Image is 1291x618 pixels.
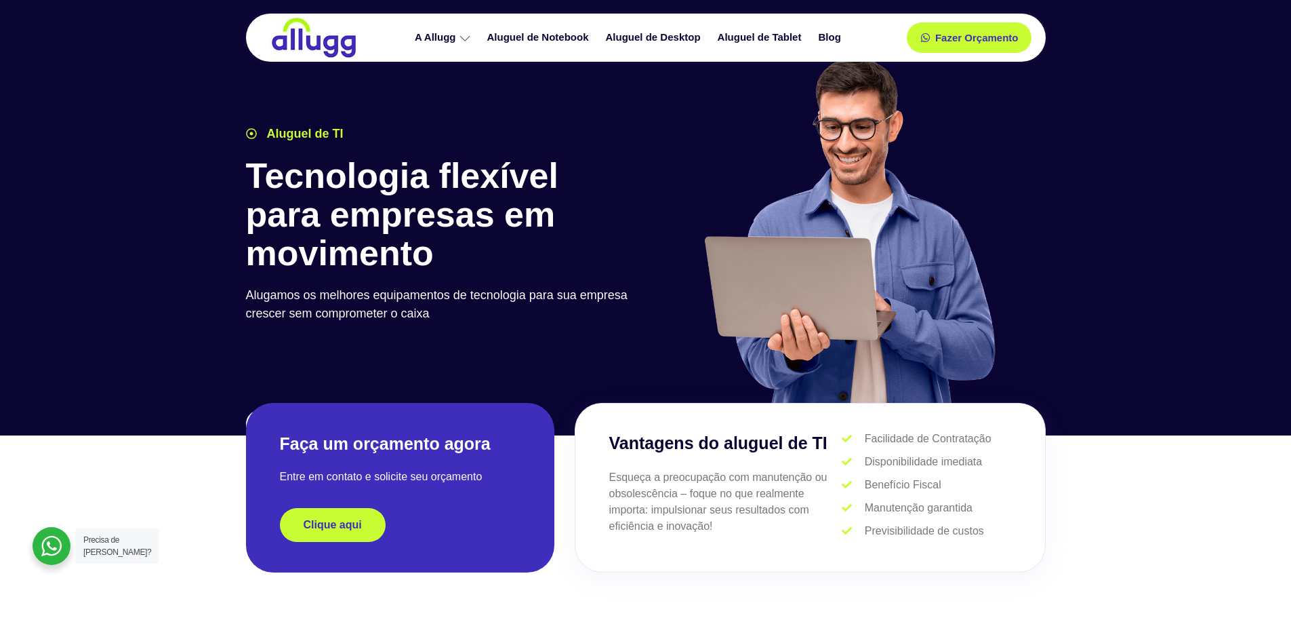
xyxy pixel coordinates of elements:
h3: Vantagens do aluguel de TI [609,431,842,457]
span: Disponibilidade imediata [861,454,982,470]
img: locação de TI é Allugg [270,17,358,58]
p: Entre em contato e solicite seu orçamento [280,469,520,485]
img: aluguel de ti para startups [699,57,998,403]
a: Aluguel de Desktop [599,26,711,50]
a: Aluguel de Notebook [480,26,599,50]
a: A Allugg [408,26,480,50]
span: Benefício Fiscal [861,477,941,493]
a: Aluguel de Tablet [711,26,812,50]
p: Esqueça a preocupação com manutenção ou obsolescência – foque no que realmente importa: impulsion... [609,469,842,535]
span: Manutenção garantida [861,500,972,516]
span: Clique aqui [304,520,362,530]
iframe: Chat Widget [1223,553,1291,618]
span: Precisa de [PERSON_NAME]? [83,535,151,557]
a: Clique aqui [280,508,386,542]
a: Fazer Orçamento [907,22,1032,53]
span: Fazer Orçamento [935,33,1019,43]
p: Alugamos os melhores equipamentos de tecnologia para sua empresa crescer sem comprometer o caixa [246,286,639,323]
h2: Faça um orçamento agora [280,433,520,455]
h1: Tecnologia flexível para empresas em movimento [246,157,639,273]
a: Blog [811,26,851,50]
span: Facilidade de Contratação [861,431,991,447]
span: Aluguel de TI [264,125,344,143]
span: Previsibilidade de custos [861,523,984,539]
